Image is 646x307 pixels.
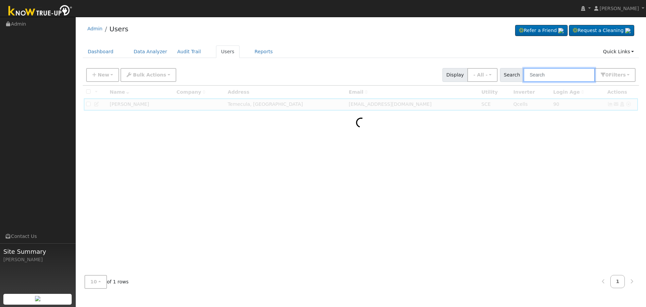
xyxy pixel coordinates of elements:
[600,6,639,11] span: [PERSON_NAME]
[610,275,625,288] a: 1
[109,25,128,33] a: Users
[3,256,72,263] div: [PERSON_NAME]
[120,68,176,82] button: Bulk Actions
[84,275,129,289] span: of 1 rows
[98,72,109,78] span: New
[524,68,595,82] input: Search
[3,247,72,256] span: Site Summary
[84,275,107,289] button: 10
[598,45,639,58] a: Quick Links
[625,28,631,33] img: retrieve
[609,72,626,78] span: Filter
[558,28,564,33] img: retrieve
[467,68,498,82] button: - All -
[442,68,468,82] span: Display
[86,68,119,82] button: New
[172,45,206,58] a: Audit Trail
[5,4,76,19] img: Know True-Up
[129,45,172,58] a: Data Analyzer
[595,68,636,82] button: 0Filters
[87,26,103,31] a: Admin
[500,68,524,82] span: Search
[133,72,166,78] span: Bulk Actions
[250,45,278,58] a: Reports
[83,45,119,58] a: Dashboard
[623,72,625,78] span: s
[35,296,40,301] img: retrieve
[91,279,97,284] span: 10
[216,45,240,58] a: Users
[515,25,568,36] a: Refer a Friend
[569,25,634,36] a: Request a Cleaning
